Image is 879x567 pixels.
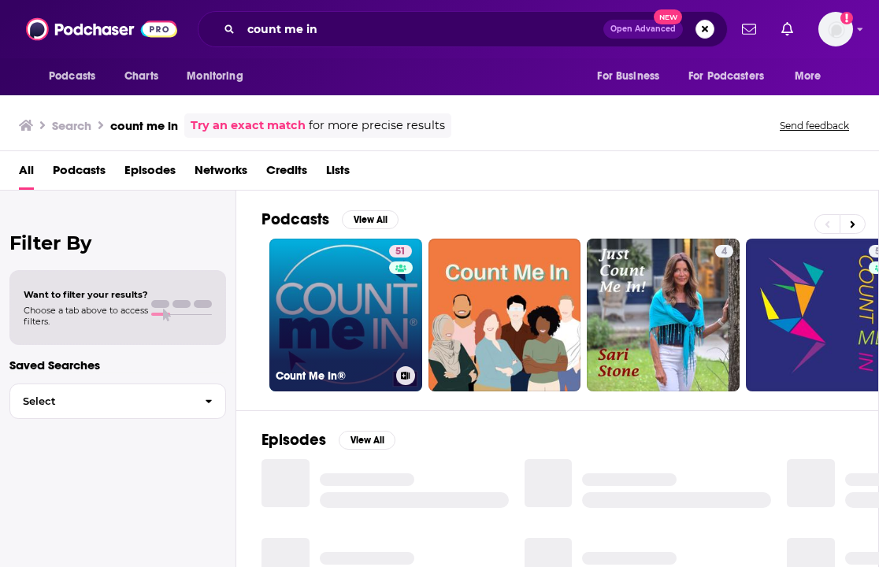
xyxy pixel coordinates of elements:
[195,157,247,190] a: Networks
[818,12,853,46] span: Logged in as AparnaKulkarni
[261,430,395,450] a: EpisodesView All
[53,157,106,190] a: Podcasts
[19,157,34,190] a: All
[784,61,841,91] button: open menu
[795,65,822,87] span: More
[597,65,659,87] span: For Business
[269,239,422,391] a: 51Count Me In®
[110,118,178,133] h3: count me in
[261,209,399,229] a: PodcastsView All
[124,157,176,190] a: Episodes
[587,239,740,391] a: 4
[736,16,762,43] a: Show notifications dropdown
[586,61,679,91] button: open menu
[818,12,853,46] img: User Profile
[24,289,148,300] span: Want to filter your results?
[715,245,733,258] a: 4
[26,14,177,44] img: Podchaser - Follow, Share and Rate Podcasts
[389,245,412,258] a: 51
[261,430,326,450] h2: Episodes
[654,9,682,24] span: New
[266,157,307,190] a: Credits
[818,12,853,46] button: Show profile menu
[840,12,853,24] svg: Add a profile image
[610,25,676,33] span: Open Advanced
[326,157,350,190] a: Lists
[603,20,683,39] button: Open AdvancedNew
[187,65,243,87] span: Monitoring
[339,431,395,450] button: View All
[9,358,226,372] p: Saved Searches
[678,61,787,91] button: open menu
[9,384,226,419] button: Select
[261,209,329,229] h2: Podcasts
[124,65,158,87] span: Charts
[191,117,306,135] a: Try an exact match
[688,65,764,87] span: For Podcasters
[10,396,192,406] span: Select
[276,369,390,383] h3: Count Me In®
[9,232,226,254] h2: Filter By
[775,119,854,132] button: Send feedback
[395,244,406,260] span: 51
[49,65,95,87] span: Podcasts
[176,61,263,91] button: open menu
[775,16,799,43] a: Show notifications dropdown
[114,61,168,91] a: Charts
[198,11,728,47] div: Search podcasts, credits, & more...
[721,244,727,260] span: 4
[309,117,445,135] span: for more precise results
[38,61,116,91] button: open menu
[342,210,399,229] button: View All
[241,17,603,42] input: Search podcasts, credits, & more...
[52,118,91,133] h3: Search
[24,305,148,327] span: Choose a tab above to access filters.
